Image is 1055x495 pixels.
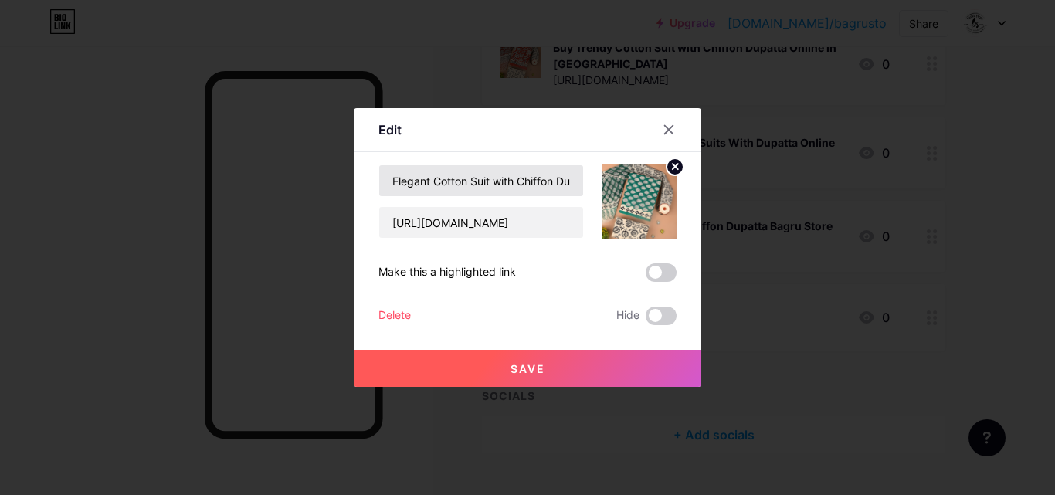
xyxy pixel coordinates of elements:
div: Edit [378,120,402,139]
button: Save [354,350,701,387]
input: URL [379,207,583,238]
span: Save [511,362,545,375]
input: Title [379,165,583,196]
span: Hide [616,307,639,325]
div: Delete [378,307,411,325]
div: Make this a highlighted link [378,263,516,282]
img: link_thumbnail [602,164,677,239]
